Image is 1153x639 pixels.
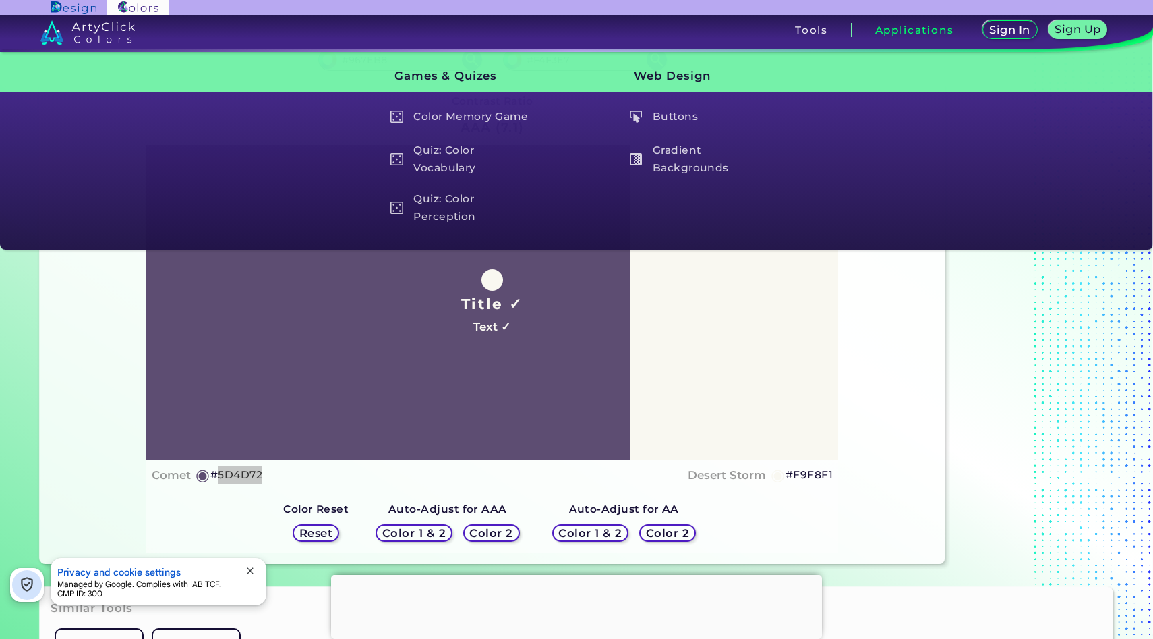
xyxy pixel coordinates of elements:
[152,466,191,485] h4: Comet
[558,528,622,538] h5: Color 1 & 2
[569,503,679,516] strong: Auto-Adjust for AA
[382,528,446,538] h5: Color 1 & 2
[383,189,542,227] a: Quiz: Color Perception
[383,104,542,130] a: Color Memory Game
[611,59,781,93] h3: Web Design
[210,466,262,484] h5: #5D4D72
[331,575,822,636] iframe: Advertisement
[384,189,541,227] h5: Quiz: Color Perception
[1048,20,1108,39] a: Sign Up
[390,202,403,215] img: icon_game_white.svg
[771,467,786,483] h5: ◉
[461,294,523,314] h1: Title ✓
[989,24,1030,35] h5: Sign In
[795,25,828,35] h3: Tools
[786,466,833,484] h5: #F9F8F1
[688,466,766,485] h4: Desert Storm
[388,503,507,516] strong: Auto-Adjust for AAA
[384,140,541,179] h5: Quiz: Color Vocabulary
[623,140,780,179] h5: Gradient Backgrounds
[283,503,349,516] strong: Color Reset
[875,25,954,35] h3: Applications
[383,140,542,179] a: Quiz: Color Vocabulary
[1055,24,1100,34] h5: Sign Up
[982,20,1038,39] a: Sign In
[646,528,689,538] h5: Color 2
[51,1,96,14] img: ArtyClick Design logo
[372,59,542,93] h3: Games & Quizes
[299,528,332,538] h5: Reset
[622,140,781,179] a: Gradient Backgrounds
[622,104,781,130] a: Buttons
[470,528,513,538] h5: Color 2
[40,20,136,45] img: logo_artyclick_colors_white.svg
[630,111,643,123] img: icon_click_button_white.svg
[623,104,780,130] h5: Buttons
[390,111,403,123] img: icon_game_white.svg
[384,104,541,130] h5: Color Memory Game
[196,467,210,483] h5: ◉
[630,153,643,166] img: icon_gradient_white.svg
[950,7,1119,569] iframe: Advertisement
[473,317,510,337] h4: Text ✓
[51,601,133,617] h3: Similar Tools
[390,153,403,166] img: icon_game_white.svg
